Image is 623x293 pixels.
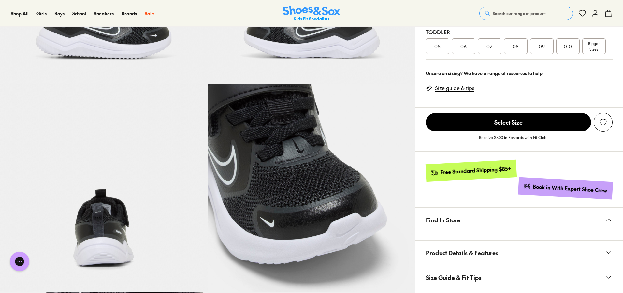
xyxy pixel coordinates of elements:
[533,183,608,194] div: Book in With Expert Shoe Crew
[426,113,591,132] button: Select Size
[486,42,493,50] span: 07
[479,134,546,146] p: Receive $7.00 in Rewards with Fit Club
[94,10,114,17] a: Sneakers
[440,165,511,176] div: Free Standard Shipping $85+
[434,42,441,50] span: 05
[425,160,516,182] a: Free Standard Shipping $85+
[145,10,154,17] a: Sale
[513,42,519,50] span: 08
[415,265,623,290] button: Size Guide & Fit Tips
[72,10,86,17] a: School
[426,28,613,36] div: Toddler
[479,7,573,20] button: Search our range of products
[415,208,623,232] button: Find In Store
[588,40,600,52] span: Bigger Sizes
[283,6,340,21] img: SNS_Logo_Responsive.svg
[518,177,613,199] a: Book in With Expert Shoe Crew
[539,42,545,50] span: 09
[426,70,613,77] div: Unsure on sizing? We have a range of resources to help
[415,241,623,265] button: Product Details & Features
[564,42,572,50] span: 010
[435,85,474,92] a: Size guide & tips
[426,243,498,262] span: Product Details & Features
[426,210,460,230] span: Find In Store
[426,232,613,233] iframe: Find in Store
[594,113,613,132] button: Add to Wishlist
[208,84,415,291] img: 7-532219_1
[283,6,340,21] a: Shoes & Sox
[493,10,546,16] span: Search our range of products
[122,10,137,17] a: Brands
[36,10,47,17] a: Girls
[460,42,467,50] span: 06
[426,268,482,287] span: Size Guide & Fit Tips
[54,10,65,17] a: Boys
[11,10,29,17] a: Shop All
[7,249,33,273] iframe: Gorgias live chat messenger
